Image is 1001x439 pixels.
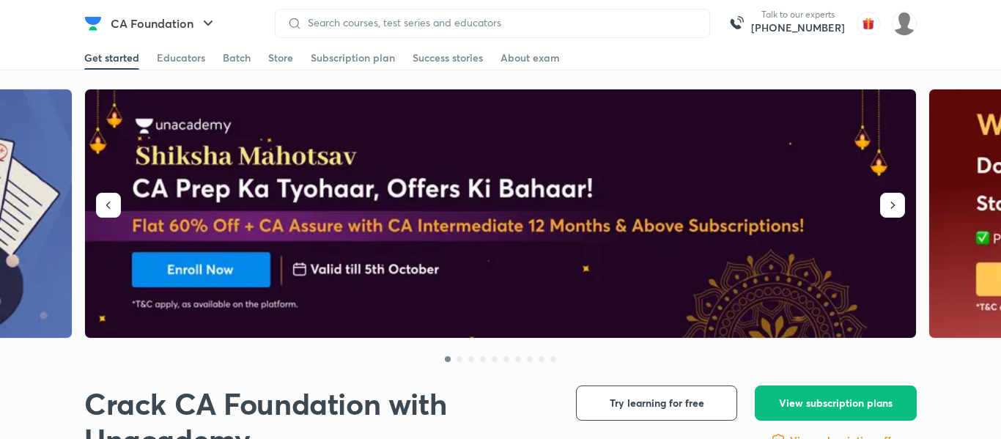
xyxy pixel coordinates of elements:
[302,17,698,29] input: Search courses, test series and educators
[610,396,704,410] span: Try learning for free
[311,46,395,70] a: Subscription plan
[751,21,845,35] a: [PHONE_NUMBER]
[268,46,293,70] a: Store
[500,46,560,70] a: About exam
[84,15,102,32] img: Company Logo
[311,51,395,65] div: Subscription plan
[755,385,917,421] button: View subscription plans
[722,9,751,38] img: call-us
[84,46,139,70] a: Get started
[223,46,251,70] a: Batch
[157,46,205,70] a: Educators
[413,46,483,70] a: Success stories
[779,396,893,410] span: View subscription plans
[102,9,226,38] button: CA Foundation
[500,51,560,65] div: About exam
[751,9,845,21] p: Talk to our experts
[268,51,293,65] div: Store
[413,51,483,65] div: Success stories
[157,51,205,65] div: Educators
[223,51,251,65] div: Batch
[84,51,139,65] div: Get started
[892,11,917,36] img: Syeda Nayareen
[857,12,880,35] img: avatar
[576,385,737,421] button: Try learning for free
